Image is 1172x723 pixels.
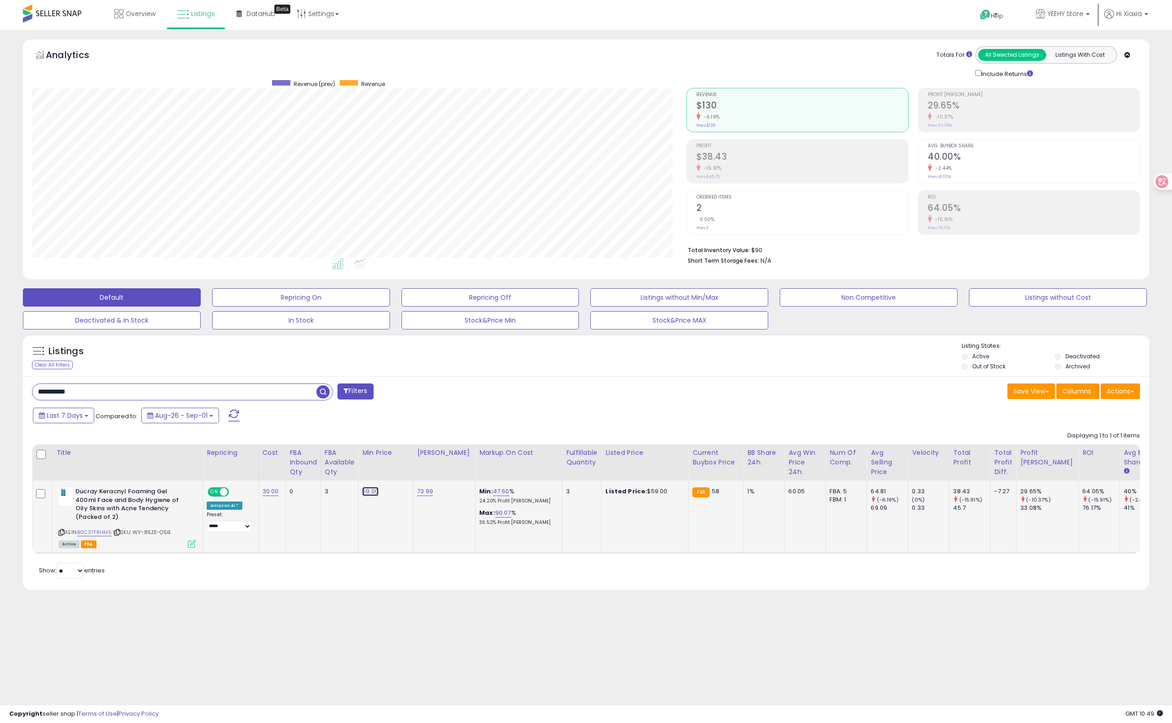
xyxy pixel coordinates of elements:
[991,12,1003,20] span: Help
[325,448,354,477] div: FBA Available Qty
[59,540,80,548] span: All listings currently available for purchase on Amazon
[1082,504,1119,512] div: 76.17%
[476,444,562,480] th: The percentage added to the cost of goods (COGS) that forms the calculator for Min & Max prices.
[871,448,904,477] div: Avg Selling Price
[912,504,949,512] div: 0.33
[696,216,715,223] small: 0.00%
[1065,352,1100,360] label: Deactivated
[688,246,750,254] b: Total Inventory Value:
[207,512,252,532] div: Preset:
[972,362,1006,370] label: Out of Stock
[912,448,945,458] div: Velocity
[1124,487,1161,496] div: 40%
[912,496,925,503] small: (0%)
[141,408,219,423] button: Aug-26 - Sep-01
[953,448,986,467] div: Total Profit
[972,352,989,360] label: Active
[696,151,908,164] h2: $38.43
[113,529,171,536] span: | SKU: WY-85ZE-O5IE
[1082,487,1119,496] div: 64.05%
[401,311,579,329] button: Stock&Price Min
[1124,448,1157,467] div: Avg BB Share
[417,487,433,496] a: 73.99
[337,383,373,399] button: Filters
[228,488,242,496] span: OFF
[1067,432,1140,440] div: Displaying 1 to 1 of 1 items
[688,257,759,264] b: Short Term Storage Fees:
[937,51,972,59] div: Totals For
[973,2,1021,30] a: Help
[23,311,201,329] button: Deactivated & In Stock
[979,9,991,21] i: Get Help
[77,529,112,536] a: B0C37FRHM5
[928,144,1140,149] span: Avg. Buybox Share
[81,540,96,548] span: FBA
[962,342,1149,351] p: Listing States:
[696,92,908,97] span: Revenue
[207,448,255,458] div: Repricing
[1020,487,1078,496] div: 29.65%
[1101,383,1140,399] button: Actions
[696,174,720,179] small: Prev: $45.70
[1046,49,1114,61] button: Listings With Cost
[274,5,290,14] div: Tooltip anchor
[712,487,719,496] span: 58
[262,487,279,496] a: 30.00
[479,509,555,526] div: %
[928,225,950,231] small: Prev: 76.17%
[871,487,908,496] div: 64.81
[32,361,73,369] div: Clear All Filters
[605,487,681,496] div: $59.00
[289,487,314,496] div: 0
[294,80,335,88] span: Revenue (prev)
[1088,496,1111,503] small: (-15.91%)
[696,225,709,231] small: Prev: 2
[928,174,951,179] small: Prev: 41.00%
[479,487,555,504] div: %
[696,123,715,128] small: Prev: $138
[877,496,899,503] small: (-6.19%)
[928,195,1140,200] span: ROI
[1116,9,1142,18] span: Hi Xiaxia
[760,256,771,265] span: N/A
[605,487,647,496] b: Listed Price:
[479,448,558,458] div: Markup on Cost
[48,345,84,358] h5: Listings
[479,487,493,496] b: Min:
[401,288,579,307] button: Repricing Off
[289,448,317,477] div: FBA inbound Qty
[1129,496,1152,503] small: (-2.44%)
[246,9,275,18] span: DataHub
[479,508,495,517] b: Max:
[1048,9,1083,18] span: YEEHY Store
[701,113,720,120] small: -6.19%
[59,487,196,547] div: ASIN:
[493,487,509,496] a: 47.60
[126,9,155,18] span: Overview
[605,448,685,458] div: Listed Price
[871,504,908,512] div: 69.09
[932,216,953,223] small: -15.91%
[1007,383,1055,399] button: Save View
[1065,362,1090,370] label: Archived
[1082,448,1116,458] div: ROI
[696,195,908,200] span: Ordered Items
[994,487,1009,496] div: -7.27
[928,100,1140,113] h2: 29.65%
[212,288,390,307] button: Repricing On
[1124,504,1161,512] div: 41%
[928,123,952,128] small: Prev: 33.08%
[692,448,739,467] div: Current Buybox Price
[969,288,1147,307] button: Listings without Cost
[46,49,107,64] h5: Analytics
[590,288,768,307] button: Listings without Min/Max
[994,448,1012,477] div: Total Profit Diff.
[969,68,1044,79] div: Include Returns
[207,502,242,510] div: Amazon AI *
[262,448,282,458] div: Cost
[696,203,908,215] h2: 2
[495,508,511,518] a: 90.07
[1020,448,1075,467] div: Profit [PERSON_NAME]
[1104,9,1148,30] a: Hi Xiaxia
[362,448,409,458] div: Min Price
